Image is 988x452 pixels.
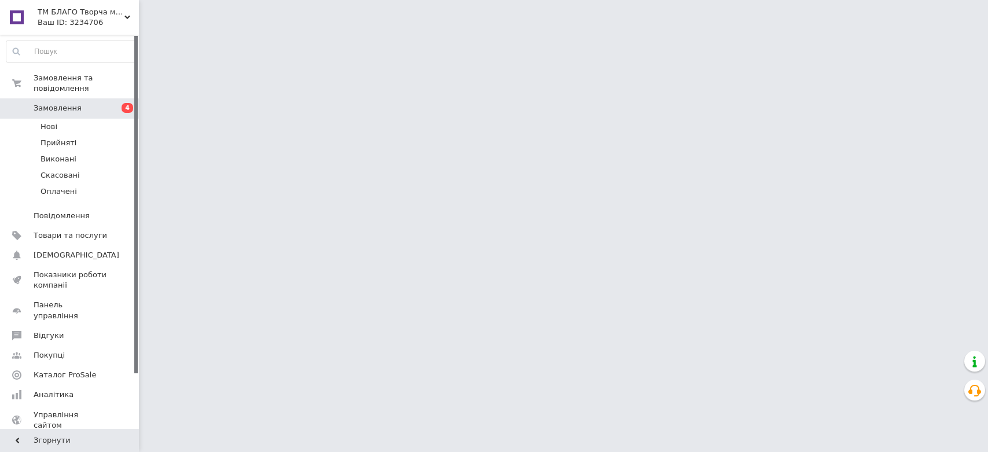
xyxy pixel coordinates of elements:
[34,350,65,361] span: Покупці
[34,230,107,241] span: Товари та послуги
[34,270,107,291] span: Показники роботи компанії
[34,300,107,321] span: Панель управління
[34,410,107,431] span: Управління сайтом
[34,250,119,260] span: [DEMOGRAPHIC_DATA]
[6,41,135,62] input: Пошук
[41,122,57,132] span: Нові
[41,154,76,164] span: Виконані
[41,138,76,148] span: Прийняті
[38,17,139,28] div: Ваш ID: 3234706
[34,330,64,341] span: Відгуки
[34,211,90,221] span: Повідомлення
[41,186,77,197] span: Оплачені
[122,103,133,113] span: 4
[41,170,80,181] span: Скасовані
[34,370,96,380] span: Каталог ProSale
[34,73,139,94] span: Замовлення та повідомлення
[34,103,82,113] span: Замовлення
[38,7,124,17] span: ТМ БЛАГО Творча майстерня церковних виробів «Благо»
[34,389,74,400] span: Аналітика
